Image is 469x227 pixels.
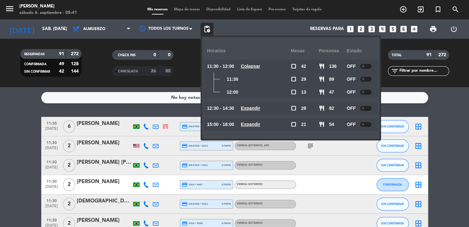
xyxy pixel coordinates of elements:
div: sábado 6. septiembre - 08:41 [19,10,77,16]
span: Mapa de mesas [171,8,203,11]
span: 28 [301,105,306,112]
i: search [452,5,459,13]
span: SIN CONFIRMAR [381,163,404,167]
span: OFF [347,63,356,70]
strong: 80 [165,69,172,73]
span: Vereda (EXTERIOR) [237,164,263,166]
span: 136 [329,63,337,70]
strong: 49 [59,62,64,66]
i: power_settings_new [450,25,458,33]
span: CONFIRMADA [24,63,46,66]
span: stripe [222,163,231,167]
span: stripe [222,144,231,148]
i: border_all [415,123,422,130]
span: Vereda (EXTERIOR) [237,183,263,186]
span: restaurant [319,76,325,82]
input: Filtrar por nombre... [399,67,449,75]
span: check_box_outline_blank [291,121,297,127]
i: credit_card [182,201,188,207]
img: Cross Selling [163,124,168,129]
span: RESERVADAS [24,53,45,56]
span: CHECK INS [118,54,136,57]
span: Mis reservas [144,8,171,11]
span: OFF [347,76,356,83]
span: check_box_outline_blank [291,63,297,69]
button: CONFIRMADA [376,178,409,191]
i: exit_to_app [417,5,425,13]
span: visa * 9467 [182,182,203,188]
strong: 128 [71,62,80,66]
button: SIN CONFIRMAR [376,159,409,172]
span: 11:30 [44,197,60,204]
span: TOTAL [392,54,402,57]
i: credit_card [182,221,188,226]
span: stripe [222,202,231,206]
span: 12:30 - 14:30 [207,105,234,112]
strong: 0 [168,53,172,57]
i: credit_card [182,143,188,149]
span: 6 [63,120,75,133]
div: [PERSON_NAME] [77,119,132,128]
div: Mesas [291,42,319,60]
div: No hay notas para este servicio. Haz clic para agregar una [171,94,298,101]
u: Expandir [241,106,260,111]
span: 11:30 [44,139,60,146]
span: CANCELADA [118,70,138,73]
span: 11:30 [44,216,60,223]
span: 47 [329,88,334,96]
i: looks_6 [399,25,408,33]
span: restaurant [319,105,325,111]
i: turned_in_not [434,5,442,13]
i: looks_4 [378,25,386,33]
button: SIN CONFIRMAR [376,120,409,133]
span: 2 [63,139,75,152]
span: 11:30 - 12:00 [207,63,234,70]
i: [DATE] [5,22,39,36]
span: [DATE] [44,204,60,212]
span: Vereda (EXTERIOR) [237,202,263,205]
span: 21 [301,121,306,128]
span: SIN CONFIRMAR [381,202,404,206]
i: border_all [415,142,422,150]
i: looks_3 [367,25,376,33]
span: CONFIRMADA [383,183,402,186]
span: SIN CONFIRMAR [381,222,404,225]
span: [DATE] [44,185,60,192]
u: Expandir [241,122,260,127]
span: restaurant [319,63,325,69]
span: master * 1552 [182,124,208,129]
span: , ARS - [263,144,270,147]
span: check_box_outline_blank [291,89,297,95]
i: arrow_drop_down [60,25,68,33]
span: check_box_outline_blank [291,105,297,111]
div: [PERSON_NAME] [77,139,132,147]
i: filter_list [391,67,399,75]
span: [DATE] [44,127,60,134]
strong: 272 [438,53,447,57]
span: 13 [301,88,306,96]
div: Horarios [207,42,291,60]
span: check_box_outline_blank [291,76,297,82]
strong: 0 [153,53,156,57]
span: Almuerzo [83,27,105,31]
i: add_box [410,25,418,33]
i: credit_card [182,124,188,129]
span: 42 [301,63,306,70]
i: looks_two [357,25,365,33]
strong: 91 [426,53,432,57]
i: credit_card [182,162,188,168]
span: 11:30 [44,119,60,127]
strong: 272 [71,52,80,56]
span: stripe [222,221,231,225]
div: [PERSON_NAME] [19,3,77,10]
span: 29 [301,76,306,83]
span: 11:30 [227,76,238,83]
span: restaurant [319,89,325,95]
button: menu [5,4,15,16]
span: 89 [329,76,334,83]
span: Pre-acceso [265,8,289,11]
i: looks_5 [389,25,397,33]
strong: 91 [59,52,64,56]
span: 82 [329,105,334,112]
i: add_circle_outline [399,5,407,13]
